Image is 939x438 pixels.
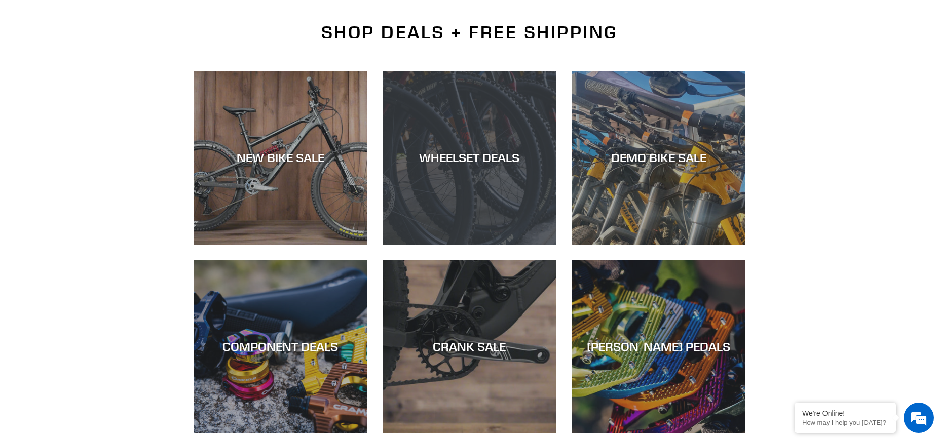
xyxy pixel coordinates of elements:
div: DEMO BIKE SALE [572,150,745,165]
a: NEW BIKE SALE [194,71,367,245]
a: WHEELSET DEALS [383,71,556,245]
div: We're Online! [802,409,888,417]
div: WHEELSET DEALS [383,150,556,165]
div: [PERSON_NAME] PEDALS [572,339,745,354]
h2: SHOP DEALS + FREE SHIPPING [194,22,746,43]
a: COMPONENT DEALS [194,260,367,433]
a: DEMO BIKE SALE [572,71,745,245]
a: CRANK SALE [383,260,556,433]
div: COMPONENT DEALS [194,339,367,354]
div: CRANK SALE [383,339,556,354]
a: [PERSON_NAME] PEDALS [572,260,745,433]
p: How may I help you today? [802,419,888,426]
div: NEW BIKE SALE [194,150,367,165]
